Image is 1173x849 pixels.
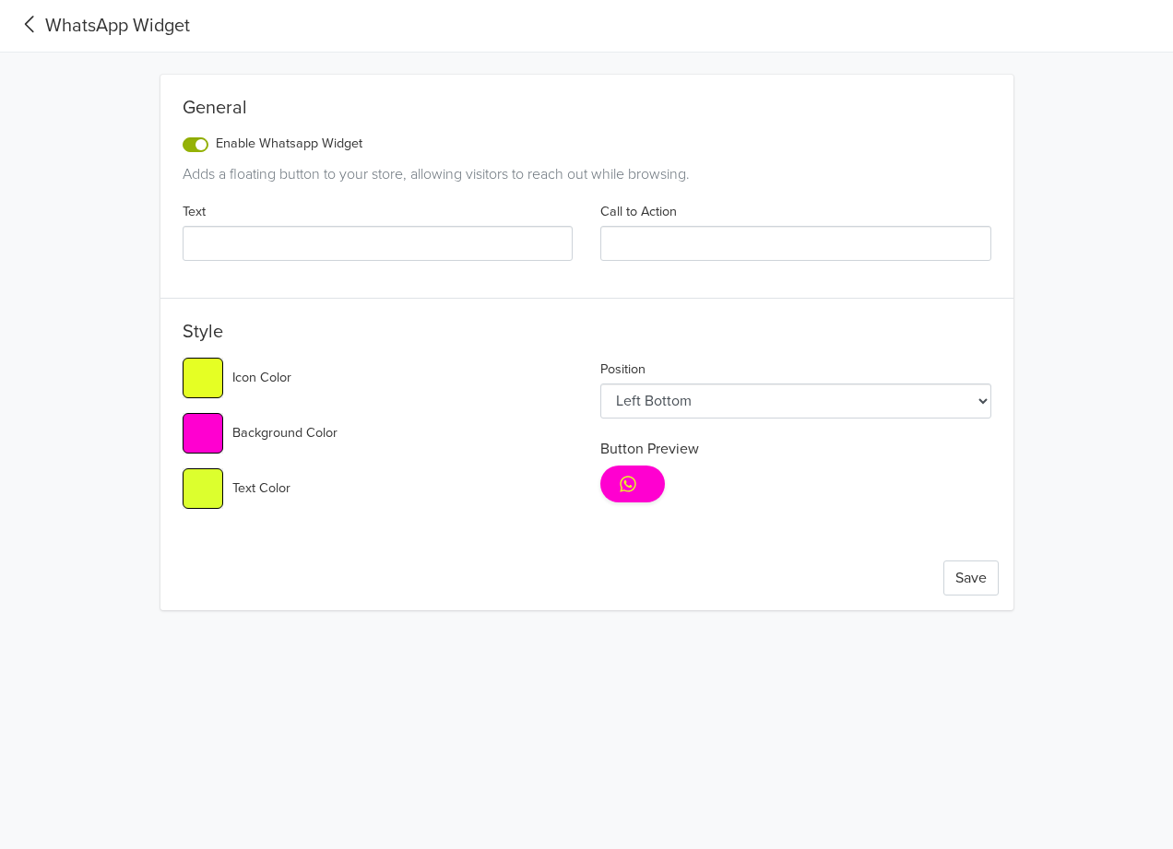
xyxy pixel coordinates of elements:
[232,368,291,388] label: Icon Color
[600,441,991,458] h6: Button Preview
[183,202,206,222] label: Text
[183,163,991,185] div: Adds a floating button to your store, allowing visitors to reach out while browsing.
[600,202,677,222] label: Call to Action
[232,478,290,499] label: Text Color
[600,360,646,380] label: Position
[216,134,362,154] label: Enable Whatsapp Widget
[183,97,991,126] div: General
[943,560,999,595] button: Save
[15,12,190,40] a: WhatsApp Widget
[232,423,338,443] label: Background Color
[183,321,991,350] h5: Style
